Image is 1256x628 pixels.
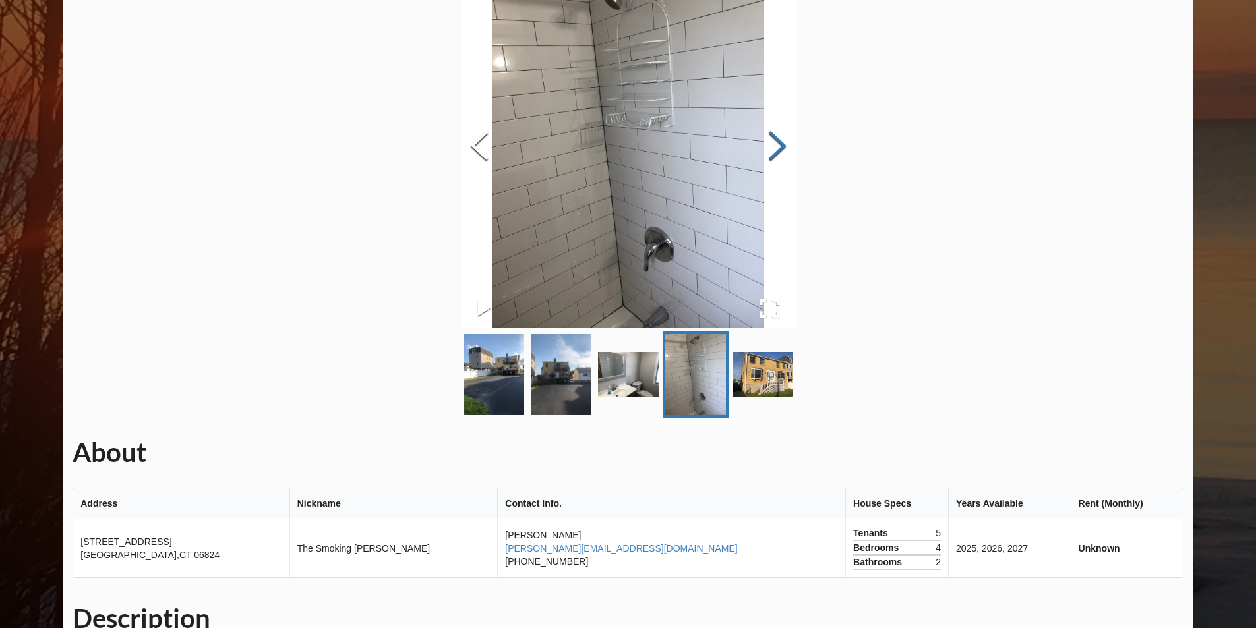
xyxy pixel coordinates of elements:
[936,541,941,554] span: 4
[289,519,498,577] td: The Smoking [PERSON_NAME]
[1071,488,1183,519] th: Rent (Monthly)
[665,334,726,415] img: 4da75c74ce254da83d2b694350d7f623
[73,436,1183,469] h1: About
[461,331,796,418] div: Thumbnail Navigation
[743,289,796,328] button: Open Fullscreen
[759,88,796,207] button: Next Slide
[853,541,902,554] span: Bedrooms
[598,352,659,397] img: cab2af4d0fb809195a5f41990fecbbdd
[505,543,737,554] a: [PERSON_NAME][EMAIL_ADDRESS][DOMAIN_NAME]
[936,527,941,540] span: 5
[528,331,594,418] a: Go to Slide 2
[663,331,729,418] a: Go to Slide 4
[289,488,498,519] th: Nickname
[853,527,891,540] span: Tenants
[461,289,508,328] button: Play or Pause Slideshow
[497,488,845,519] th: Contact Info.
[948,488,1071,519] th: Years Available
[461,331,527,418] a: Go to Slide 1
[73,488,289,519] th: Address
[948,519,1071,577] td: 2025, 2026, 2027
[853,556,905,569] span: Bathrooms
[595,349,661,400] a: Go to Slide 3
[464,334,524,415] img: fc98a16b62f56149b1aa0220c919b161
[730,349,796,400] a: Go to Slide 5
[497,519,845,577] td: [PERSON_NAME] [PHONE_NUMBER]
[531,334,591,415] img: 02e189633975d98951b7d0801defaa75
[80,550,220,560] span: [GEOGRAPHIC_DATA] , CT 06824
[936,556,941,569] span: 2
[845,488,948,519] th: House Specs
[1079,543,1120,554] b: Unknown
[733,352,793,397] img: fb13bcaac48e9e4fedbf9f93bf67ca0d
[80,536,171,547] span: [STREET_ADDRESS]
[461,88,498,207] button: Previous Slide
